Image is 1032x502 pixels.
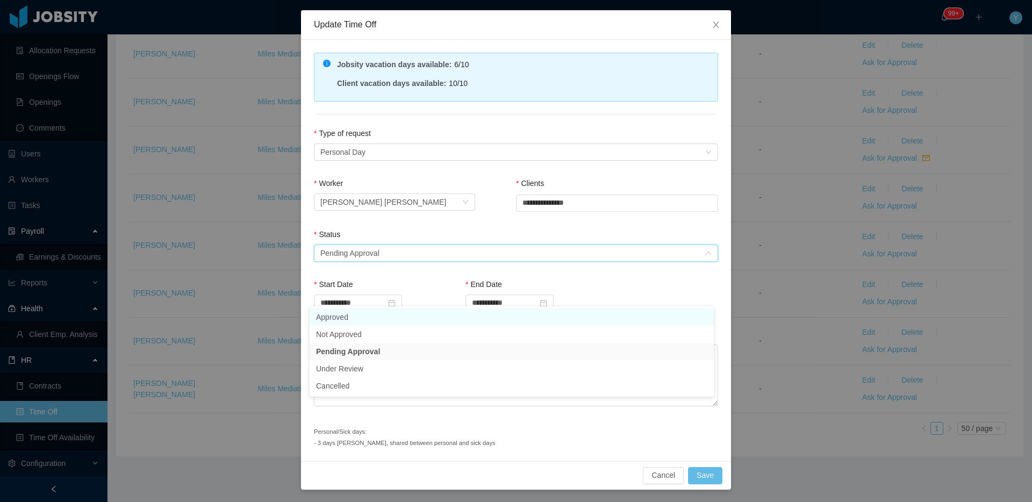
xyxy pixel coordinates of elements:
[449,79,468,88] span: 10/10
[516,179,544,188] label: Clients
[465,280,502,289] label: End Date
[314,230,340,239] label: Status
[388,299,396,307] i: icon: calendar
[310,360,714,377] li: Under Review
[314,179,343,188] label: Worker
[314,428,496,446] small: Personal/Sick days: - 3 days [PERSON_NAME], shared between personal and sick days
[701,10,731,40] button: Close
[337,60,451,69] strong: Jobsity vacation days available :
[310,377,714,395] li: Cancelled
[310,326,714,343] li: Not Approved
[314,129,371,138] label: Type of request
[320,144,365,160] div: Personal Day
[314,19,718,31] div: Update Time Off
[310,309,714,326] li: Approved
[712,20,720,29] i: icon: close
[320,245,379,261] div: Pending Approval
[454,60,469,69] span: 6/10
[540,299,547,307] i: icon: calendar
[320,194,446,210] div: Fernando Javier Vera Cuenca
[643,467,684,484] button: Cancel
[337,79,446,88] strong: Client vacation days available :
[323,60,331,67] i: icon: info-circle
[314,280,353,289] label: Start Date
[688,467,722,484] button: Save
[310,343,714,360] li: Pending Approval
